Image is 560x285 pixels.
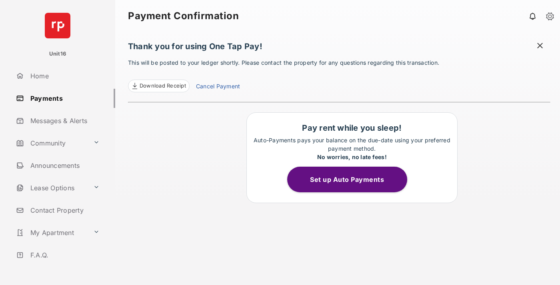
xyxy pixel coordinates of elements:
a: Set up Auto Payments [287,175,417,183]
p: Unit16 [49,50,66,58]
span: Download Receipt [140,82,186,90]
a: Contact Property [13,201,115,220]
a: My Apartment [13,223,90,242]
strong: Payment Confirmation [128,11,239,21]
a: Lease Options [13,178,90,197]
a: Messages & Alerts [13,111,115,130]
h1: Pay rent while you sleep! [251,123,453,133]
a: Cancel Payment [196,82,240,92]
div: No worries, no late fees! [251,153,453,161]
a: F.A.Q. [13,245,115,265]
a: Home [13,66,115,86]
a: Download Receipt [128,80,190,92]
a: Community [13,134,90,153]
p: Auto-Payments pays your balance on the due-date using your preferred payment method. [251,136,453,161]
h1: Thank you for using One Tap Pay! [128,42,550,55]
a: Announcements [13,156,115,175]
button: Set up Auto Payments [287,167,407,192]
a: Payments [13,89,115,108]
img: svg+xml;base64,PHN2ZyB4bWxucz0iaHR0cDovL3d3dy53My5vcmcvMjAwMC9zdmciIHdpZHRoPSI2NCIgaGVpZ2h0PSI2NC... [45,13,70,38]
p: This will be posted to your ledger shortly. Please contact the property for any questions regardi... [128,58,550,92]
